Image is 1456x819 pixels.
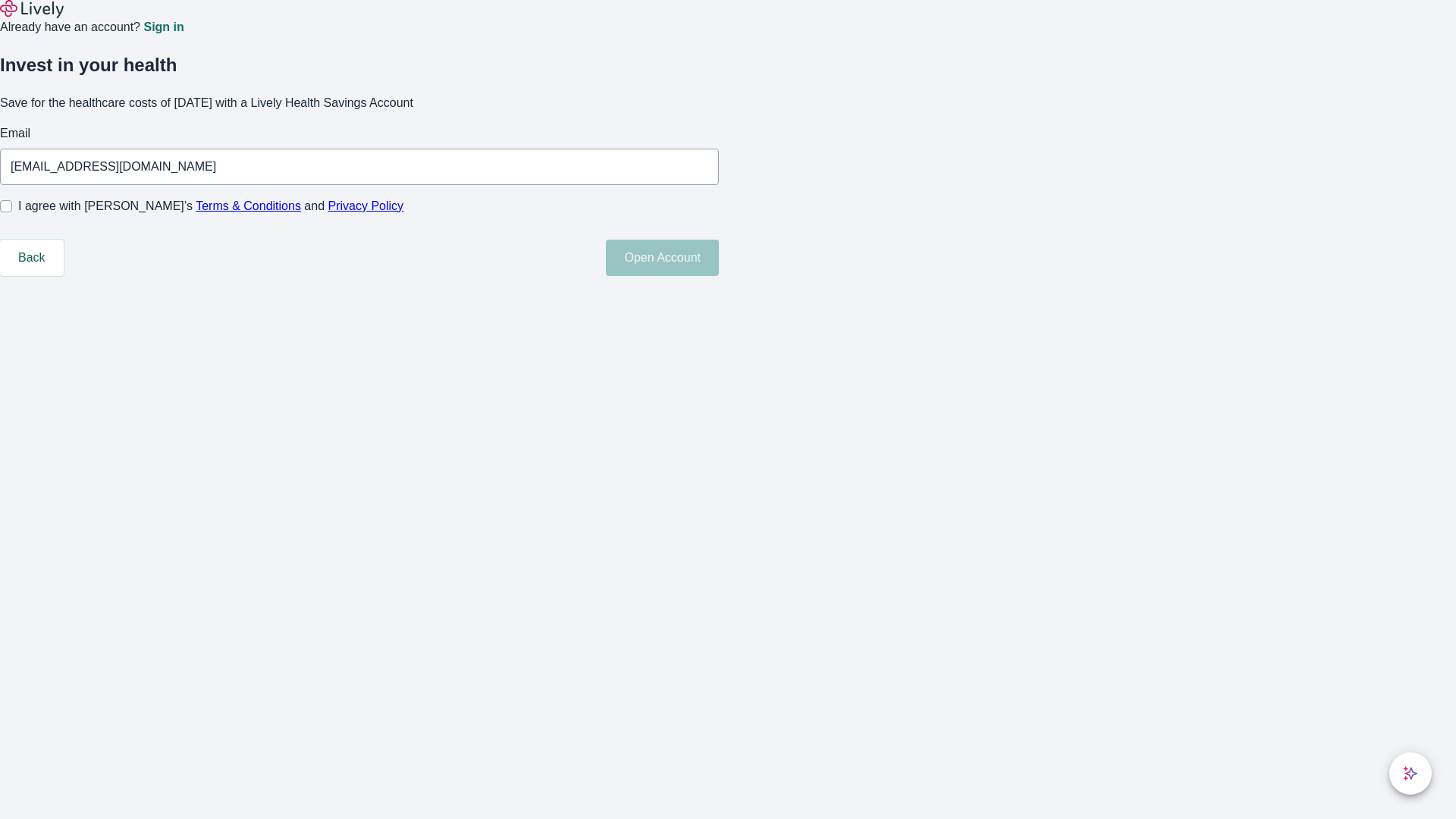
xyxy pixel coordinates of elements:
a: Privacy Policy [328,199,404,212]
a: Terms & Conditions [196,199,301,212]
svg: Lively AI Assistant [1403,766,1418,781]
a: Sign in [143,21,184,33]
span: I agree with [PERSON_NAME]’s and [18,197,403,215]
button: chat [1389,752,1432,795]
